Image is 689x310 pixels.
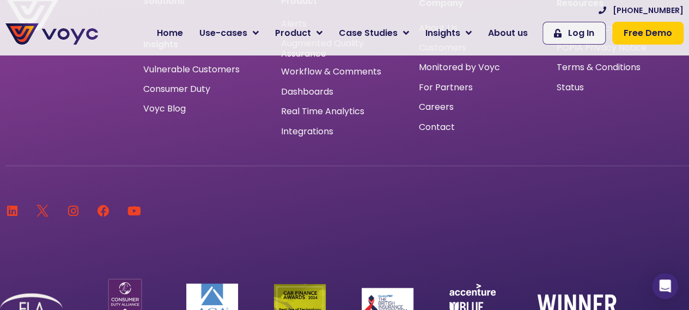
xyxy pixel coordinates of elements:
[275,27,311,40] span: Product
[488,27,528,40] span: About us
[149,22,191,44] a: Home
[480,22,536,44] a: About us
[652,273,678,299] div: Open Intercom Messenger
[143,85,210,94] a: Consumer Duty
[425,27,460,40] span: Insights
[417,22,480,44] a: Insights
[143,65,240,74] a: Vulnerable Customers
[542,22,606,45] a: Log In
[599,5,684,16] a: [PHONE_NUMBER]
[140,88,177,101] span: Job title
[331,22,417,44] a: Case Studies
[5,23,98,45] img: voyc-full-logo
[613,5,684,16] span: [PHONE_NUMBER]
[281,38,408,59] a: Augmented Quality Assurance
[157,27,183,40] span: Home
[199,27,247,40] span: Use-cases
[612,22,684,45] a: Free Demo
[339,27,398,40] span: Case Studies
[267,22,331,44] a: Product
[191,22,267,44] a: Use-cases
[624,27,672,40] span: Free Demo
[140,44,167,56] span: Phone
[568,27,594,40] span: Log In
